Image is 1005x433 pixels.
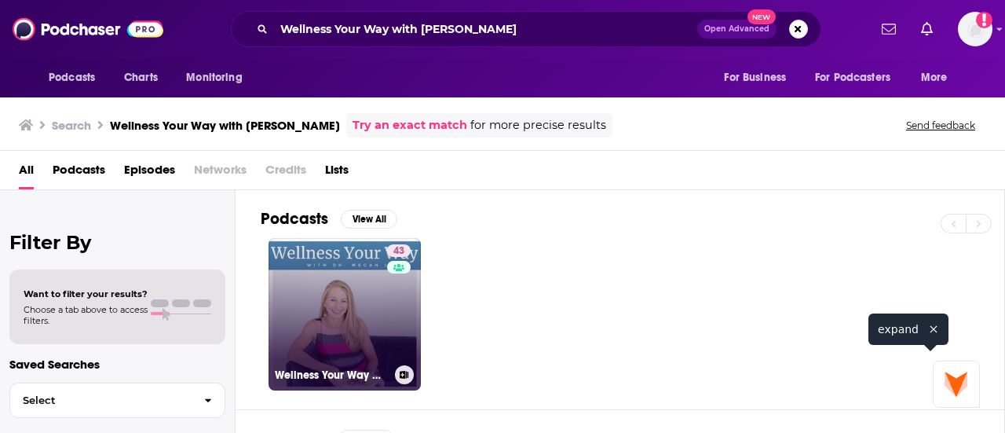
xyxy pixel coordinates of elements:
[10,395,192,405] span: Select
[186,67,242,89] span: Monitoring
[194,157,247,189] span: Networks
[265,157,306,189] span: Credits
[747,9,776,24] span: New
[24,304,148,326] span: Choose a tab above to access filters.
[393,244,404,259] span: 43
[713,63,806,93] button: open menu
[875,16,902,42] a: Show notifications dropdown
[38,63,115,93] button: open menu
[697,20,777,39] button: Open AdvancedNew
[815,67,890,89] span: For Podcasters
[901,119,980,132] button: Send feedback
[9,383,225,418] button: Select
[175,63,262,93] button: open menu
[275,369,389,382] h3: Wellness Your Way with [PERSON_NAME]
[353,116,467,134] a: Try an exact match
[269,238,421,391] a: 43Wellness Your Way with [PERSON_NAME]
[52,118,91,133] h3: Search
[231,11,821,47] div: Search podcasts, credits, & more...
[9,231,225,254] h2: Filter By
[114,63,167,93] a: Charts
[958,12,992,46] span: Logged in as Ashley_Beenen
[9,357,225,372] p: Saved Searches
[958,12,992,46] img: User Profile
[325,157,349,189] a: Lists
[53,157,105,189] a: Podcasts
[805,63,913,93] button: open menu
[724,67,786,89] span: For Business
[958,12,992,46] button: Show profile menu
[261,209,328,229] h2: Podcasts
[124,67,158,89] span: Charts
[110,118,340,133] h3: Wellness Your Way with [PERSON_NAME]
[921,67,948,89] span: More
[341,210,397,229] button: View All
[124,157,175,189] a: Episodes
[915,16,939,42] a: Show notifications dropdown
[49,67,95,89] span: Podcasts
[261,209,397,229] a: PodcastsView All
[274,17,697,42] input: Search podcasts, credits, & more...
[13,14,163,44] img: Podchaser - Follow, Share and Rate Podcasts
[19,157,34,189] a: All
[976,12,992,28] svg: Add a profile image
[704,25,769,33] span: Open Advanced
[24,288,148,299] span: Want to filter your results?
[470,116,606,134] span: for more precise results
[387,244,411,257] a: 43
[910,63,967,93] button: open menu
